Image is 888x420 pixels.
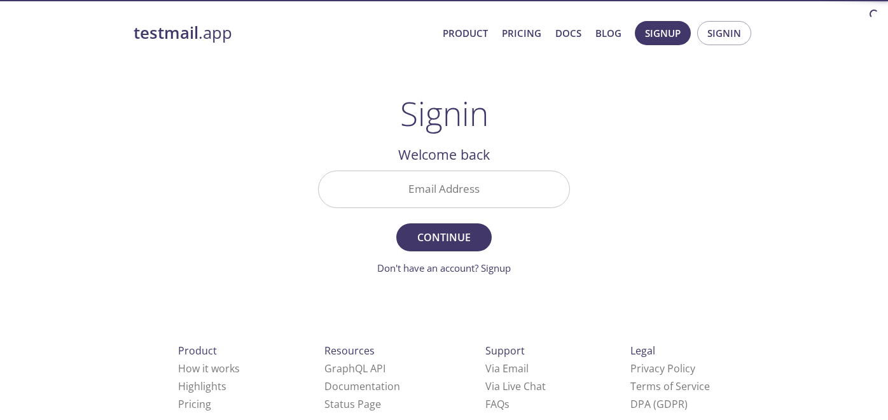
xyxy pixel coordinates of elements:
a: Don't have an account? Signup [377,262,511,274]
a: Via Live Chat [485,379,546,393]
a: Highlights [178,379,226,393]
button: Signup [635,21,691,45]
a: Documentation [324,379,400,393]
a: Product [443,25,488,41]
span: Signin [707,25,741,41]
a: Pricing [502,25,541,41]
a: Terms of Service [630,379,710,393]
span: Continue [410,228,478,246]
a: Privacy Policy [630,361,695,375]
span: Signup [645,25,681,41]
h2: Welcome back [318,144,570,165]
span: Legal [630,344,655,358]
button: Continue [396,223,492,251]
a: testmail.app [134,22,433,44]
a: Pricing [178,397,211,411]
a: Status Page [324,397,381,411]
a: DPA (GDPR) [630,397,688,411]
a: FAQ [485,397,510,411]
a: Blog [595,25,621,41]
strong: testmail [134,22,198,44]
a: Via Email [485,361,529,375]
h1: Signin [400,94,489,132]
span: s [504,397,510,411]
span: Support [485,344,525,358]
a: GraphQL API [324,361,385,375]
a: How it works [178,361,240,375]
span: Product [178,344,217,358]
span: Resources [324,344,375,358]
button: Signin [697,21,751,45]
a: Docs [555,25,581,41]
